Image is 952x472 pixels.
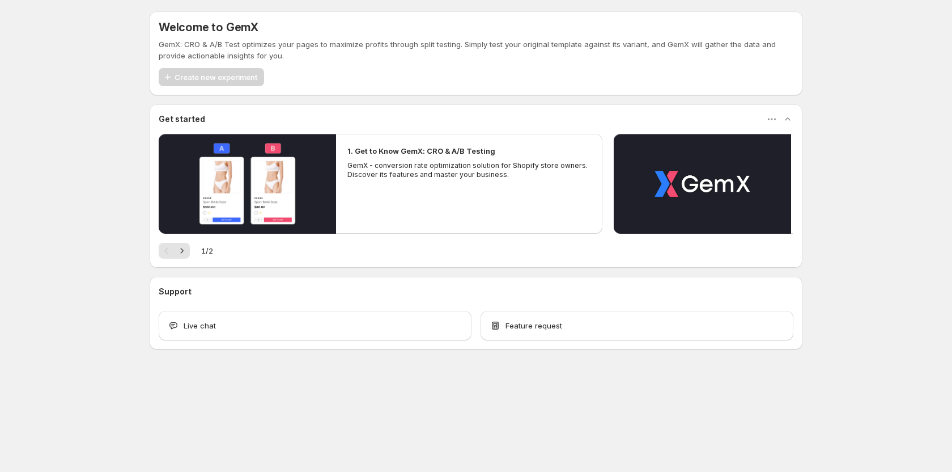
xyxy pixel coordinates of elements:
[159,39,793,61] p: GemX: CRO & A/B Test optimizes your pages to maximize profits through split testing. Simply test ...
[184,320,216,331] span: Live chat
[159,113,205,125] h3: Get started
[505,320,562,331] span: Feature request
[159,243,190,259] nav: Pagination
[159,20,258,34] h5: Welcome to GemX
[159,134,336,234] button: Play video
[159,286,192,297] h3: Support
[174,243,190,259] button: Next
[614,134,791,234] button: Play video
[347,145,495,157] h2: 1. Get to Know GemX: CRO & A/B Testing
[201,245,213,256] span: 1 / 2
[347,161,591,179] p: GemX - conversion rate optimization solution for Shopify store owners. Discover its features and ...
